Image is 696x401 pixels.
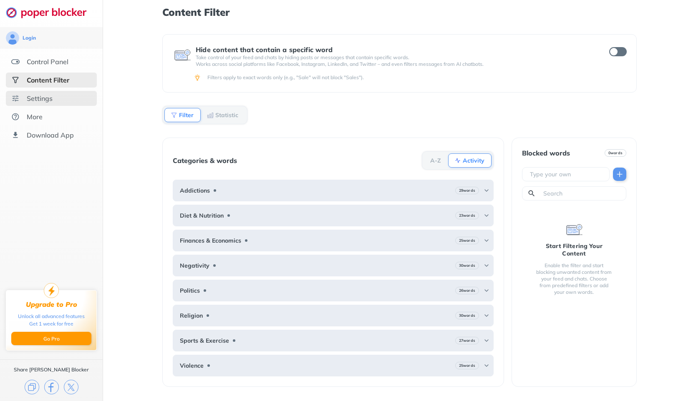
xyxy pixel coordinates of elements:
[196,46,594,53] div: Hide content that contain a specific word
[535,262,613,296] div: Enable the filter and start blocking unwanted content from your feed and chats. Choose from prede...
[180,337,229,344] b: Sports & Exercise
[207,112,214,118] img: Statistic
[11,94,20,103] img: settings.svg
[454,157,461,164] img: Activity
[522,149,570,157] div: Blocked words
[11,113,20,121] img: about.svg
[11,332,91,345] button: Go Pro
[215,113,238,118] b: Statistic
[171,112,177,118] img: Filter
[463,158,484,163] b: Activity
[529,170,606,178] input: Type your own
[25,380,39,394] img: copy.svg
[542,189,623,198] input: Search
[11,58,20,66] img: features.svg
[27,58,68,66] div: Control Panel
[535,242,613,257] div: Start Filtering Your Content
[608,150,623,156] b: 0 words
[196,54,594,61] p: Take control of your feed and chats by hiding posts or messages that contain specific words.
[29,320,73,328] div: Get 1 week for free
[173,157,237,164] div: Categories & words
[459,288,475,293] b: 26 words
[27,94,53,103] div: Settings
[207,74,625,81] div: Filters apply to exact words only (e.g., "Sale" will not block "Sales").
[23,35,36,41] div: Login
[6,7,96,18] img: logo-webpage.svg
[180,187,210,194] b: Addictions
[459,213,475,218] b: 23 words
[14,366,89,373] div: Share [PERSON_NAME] Blocker
[11,76,20,84] img: social-selected.svg
[459,263,475,268] b: 30 words
[180,362,204,369] b: Violence
[64,380,78,394] img: x.svg
[44,380,59,394] img: facebook.svg
[459,313,475,318] b: 30 words
[27,76,69,84] div: Content Filter
[18,313,85,320] div: Unlock all advanced features
[180,287,200,294] b: Politics
[11,131,20,139] img: download-app.svg
[430,158,441,163] b: A-Z
[180,312,203,319] b: Religion
[6,31,19,45] img: avatar.svg
[459,238,475,243] b: 25 words
[180,262,209,269] b: Negativity
[525,8,688,105] iframe: Sign in with Google Dialog
[44,283,59,298] img: upgrade-to-pro.svg
[180,212,224,219] b: Diet & Nutrition
[459,363,475,368] b: 25 words
[459,338,475,343] b: 27 words
[196,61,594,68] p: Works across social platforms like Facebook, Instagram, LinkedIn, and Twitter – and even filters ...
[27,131,74,139] div: Download App
[459,188,475,193] b: 29 words
[27,113,43,121] div: More
[179,113,194,118] b: Filter
[162,7,637,18] h1: Content Filter
[26,301,77,308] div: Upgrade to Pro
[180,237,241,244] b: Finances & Economics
